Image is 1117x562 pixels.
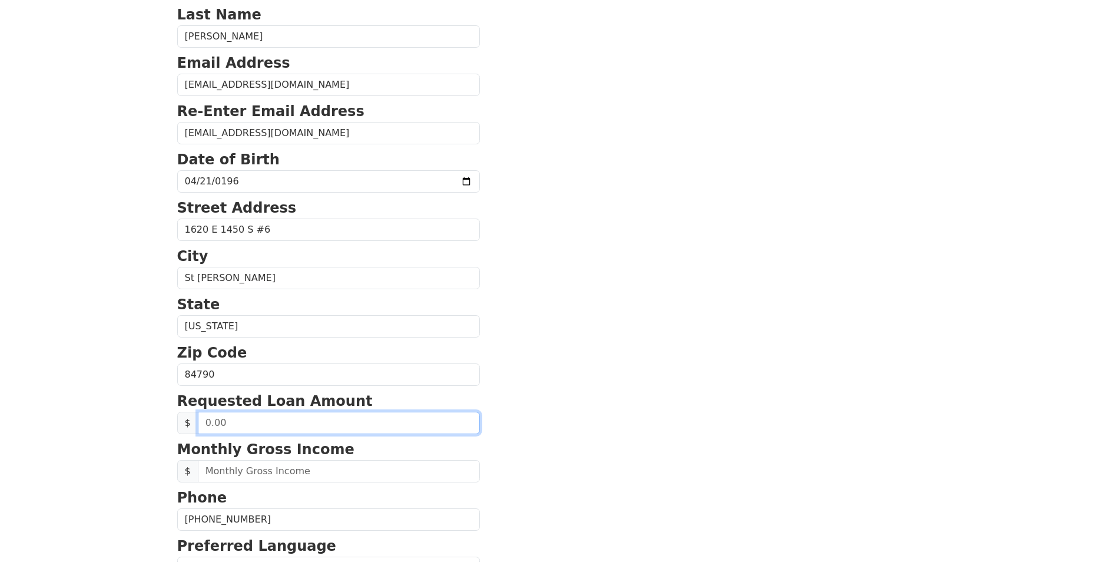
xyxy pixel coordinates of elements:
[177,103,364,120] strong: Re-Enter Email Address
[177,412,198,434] span: $
[177,439,480,460] p: Monthly Gross Income
[177,122,480,144] input: Re-Enter Email Address
[198,460,480,482] input: Monthly Gross Income
[177,6,261,23] strong: Last Name
[177,219,480,241] input: Street Address
[177,538,336,554] strong: Preferred Language
[177,490,227,506] strong: Phone
[177,363,480,386] input: Zip Code
[177,248,208,265] strong: City
[177,393,373,409] strong: Requested Loan Amount
[177,345,247,361] strong: Zip Code
[177,151,280,168] strong: Date of Birth
[198,412,480,434] input: 0.00
[177,267,480,289] input: City
[177,74,480,96] input: Email Address
[177,508,480,531] input: Phone
[177,296,220,313] strong: State
[177,55,290,71] strong: Email Address
[177,25,480,48] input: Last Name
[177,200,297,216] strong: Street Address
[177,460,198,482] span: $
